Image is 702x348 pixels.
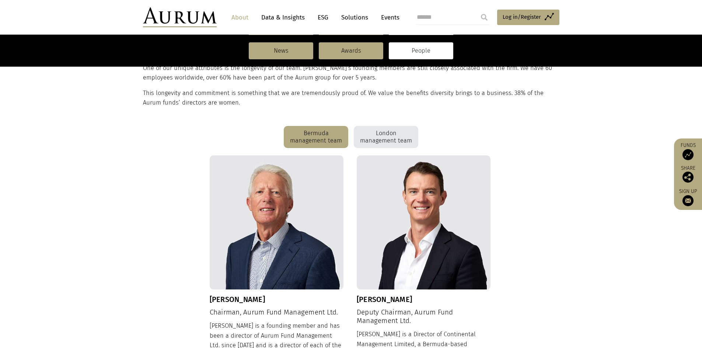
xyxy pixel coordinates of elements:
[210,295,344,304] h3: [PERSON_NAME]
[678,142,698,160] a: Funds
[258,11,308,24] a: Data & Insights
[314,11,332,24] a: ESG
[357,295,491,304] h3: [PERSON_NAME]
[354,126,418,148] div: London management team
[319,42,383,59] a: Awards
[682,195,694,206] img: Sign up to our newsletter
[143,7,217,27] img: Aurum
[477,10,492,25] input: Submit
[143,63,558,83] p: One of our unique attributes is the longevity of our team. [PERSON_NAME]’s founding members are s...
[284,126,348,148] div: Bermuda management team
[497,10,559,25] a: Log in/Register
[389,42,453,59] a: People
[678,166,698,183] div: Share
[503,13,541,21] span: Log in/Register
[357,308,491,325] h4: Deputy Chairman, Aurum Fund Management Ltd.
[682,172,694,183] img: Share this post
[210,308,344,317] h4: Chairman, Aurum Fund Management Ltd.
[682,149,694,160] img: Access Funds
[143,88,558,108] p: This longevity and commitment is something that we are tremendously proud of. We value the benefi...
[228,11,252,24] a: About
[377,11,399,24] a: Events
[249,42,313,59] a: News
[678,188,698,206] a: Sign up
[338,11,372,24] a: Solutions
